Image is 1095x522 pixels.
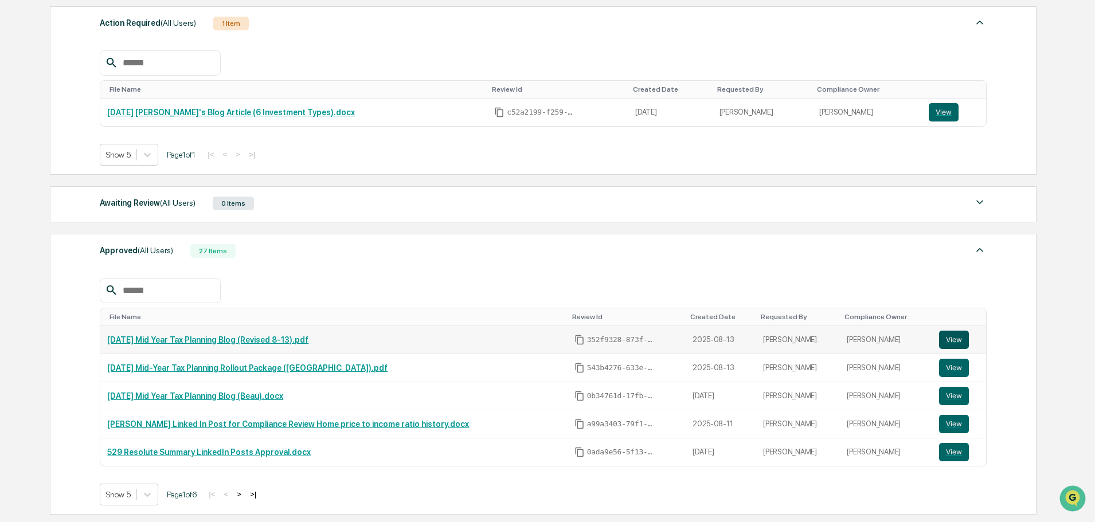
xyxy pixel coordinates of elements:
[109,313,562,321] div: Toggle SortBy
[39,88,188,99] div: Start new chat
[233,489,245,499] button: >
[204,150,217,159] button: |<
[219,150,230,159] button: <
[23,144,74,156] span: Preclearance
[939,415,980,433] a: View
[83,146,92,155] div: 🗄️
[756,410,840,438] td: [PERSON_NAME]
[941,313,982,321] div: Toggle SortBy
[107,108,355,117] a: [DATE] [PERSON_NAME]'s Blog Article (6 Investment Types).docx
[114,194,139,203] span: Pylon
[713,99,812,126] td: [PERSON_NAME]
[973,15,987,29] img: caret
[939,359,969,377] button: View
[929,103,959,121] button: View
[245,150,259,159] button: >|
[587,391,656,401] span: 0b34761d-17fb-496b-8343-e9cfda311b3c
[1058,484,1089,515] iframe: Open customer support
[939,443,980,461] a: View
[756,438,840,466] td: [PERSON_NAME]
[939,331,969,349] button: View
[840,382,932,410] td: [PERSON_NAME]
[840,354,932,382] td: [PERSON_NAME]
[574,447,585,457] span: Copy Id
[574,391,585,401] span: Copy Id
[23,166,72,178] span: Data Lookup
[100,243,173,258] div: Approved
[213,17,249,30] div: 1 Item
[7,162,77,182] a: 🔎Data Lookup
[756,354,840,382] td: [PERSON_NAME]
[840,410,932,438] td: [PERSON_NAME]
[939,387,969,405] button: View
[107,335,308,344] a: [DATE] Mid Year Tax Planning Blog (Revised 8-13).pdf
[213,197,254,210] div: 0 Items
[167,150,195,159] span: Page 1 of 1
[587,335,656,344] span: 352f9328-873f-4e3f-9e83-ce919d88e56c
[11,146,21,155] div: 🖐️
[107,391,283,401] a: [DATE] Mid Year Tax Planning Blog (Beau).docx
[587,448,656,457] span: 0ada9e56-5f13-46fd-b57f-cc8940bc3bc8
[195,91,209,105] button: Start new chat
[574,419,585,429] span: Copy Id
[840,438,932,466] td: [PERSON_NAME]
[100,195,195,210] div: Awaiting Review
[840,326,932,354] td: [PERSON_NAME]
[30,52,189,64] input: Clear
[572,313,681,321] div: Toggle SortBy
[973,243,987,257] img: caret
[109,85,483,93] div: Toggle SortBy
[756,326,840,354] td: [PERSON_NAME]
[232,150,244,159] button: >
[574,363,585,373] span: Copy Id
[939,415,969,433] button: View
[633,85,708,93] div: Toggle SortBy
[107,363,388,372] a: [DATE] Mid-Year Tax Planning Rollout Package ([GEOGRAPHIC_DATA]).pdf
[100,15,196,30] div: Action Required
[761,313,835,321] div: Toggle SortBy
[11,88,32,108] img: 1746055101610-c473b297-6a78-478c-a979-82029cc54cd1
[939,443,969,461] button: View
[628,99,713,126] td: [DATE]
[107,448,311,457] a: 529 Resolute Summary LinkedIn Posts Approval.docx
[507,108,576,117] span: c52a2199-f259-4024-90af-cc7cf416cdc1
[220,489,232,499] button: <
[939,387,980,405] a: View
[167,490,197,499] span: Page 1 of 6
[812,99,922,126] td: [PERSON_NAME]
[587,419,656,429] span: a99a3403-79f1-48b0-b4ad-ecb131b7d2ec
[160,198,195,207] span: (All Users)
[929,103,980,121] a: View
[190,244,236,258] div: 27 Items
[973,195,987,209] img: caret
[686,326,756,354] td: 2025-08-13
[574,335,585,345] span: Copy Id
[79,140,147,160] a: 🗄️Attestations
[931,85,982,93] div: Toggle SortBy
[939,359,980,377] a: View
[686,354,756,382] td: 2025-08-13
[494,107,505,117] span: Copy Id
[844,313,927,321] div: Toggle SortBy
[11,24,209,42] p: How can we help?
[7,140,79,160] a: 🖐️Preclearance
[756,382,840,410] td: [PERSON_NAME]
[686,438,756,466] td: [DATE]
[817,85,917,93] div: Toggle SortBy
[690,313,752,321] div: Toggle SortBy
[492,85,624,93] div: Toggle SortBy
[161,18,196,28] span: (All Users)
[11,167,21,176] div: 🔎
[205,489,218,499] button: |<
[95,144,142,156] span: Attestations
[686,410,756,438] td: 2025-08-11
[81,194,139,203] a: Powered byPylon
[39,99,145,108] div: We're available if you need us!
[939,331,980,349] a: View
[138,246,173,255] span: (All Users)
[107,419,469,429] a: [PERSON_NAME] Linked In Post for Compliance Review Home price to income ratio history.docx
[247,489,260,499] button: >|
[686,382,756,410] td: [DATE]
